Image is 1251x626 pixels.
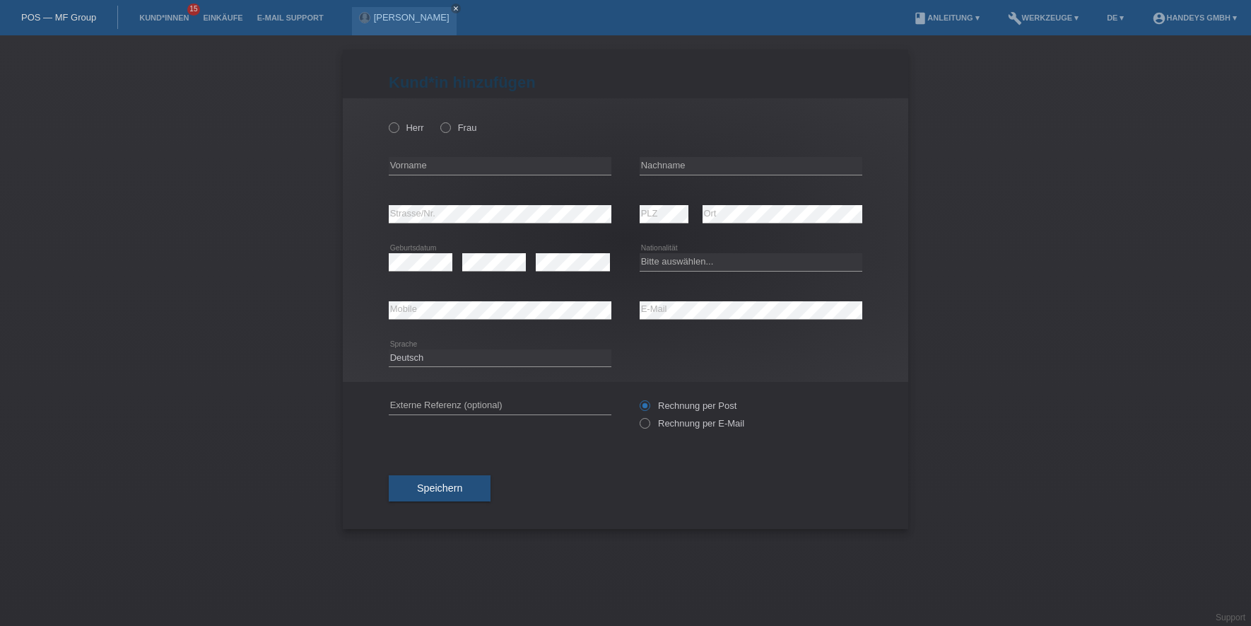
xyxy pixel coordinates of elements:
span: 15 [187,4,200,16]
input: Rechnung per Post [640,400,649,418]
span: Speichern [417,482,462,494]
a: [PERSON_NAME] [374,12,450,23]
a: buildWerkzeuge ▾ [1001,13,1086,22]
label: Frau [440,122,476,133]
button: Speichern [389,475,491,502]
a: E-Mail Support [250,13,331,22]
input: Rechnung per E-Mail [640,418,649,436]
a: POS — MF Group [21,12,96,23]
label: Herr [389,122,424,133]
i: close [452,5,459,12]
a: close [451,4,461,13]
label: Rechnung per Post [640,400,736,411]
input: Frau [440,122,450,132]
i: book [913,11,927,25]
i: account_circle [1152,11,1166,25]
a: Support [1216,613,1245,622]
input: Herr [389,122,398,132]
a: DE ▾ [1100,13,1131,22]
a: bookAnleitung ▾ [906,13,986,22]
a: account_circleHandeys GmbH ▾ [1145,13,1244,22]
h1: Kund*in hinzufügen [389,74,862,91]
a: Einkäufe [196,13,249,22]
i: build [1008,11,1022,25]
label: Rechnung per E-Mail [640,418,744,429]
a: Kund*innen [132,13,196,22]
